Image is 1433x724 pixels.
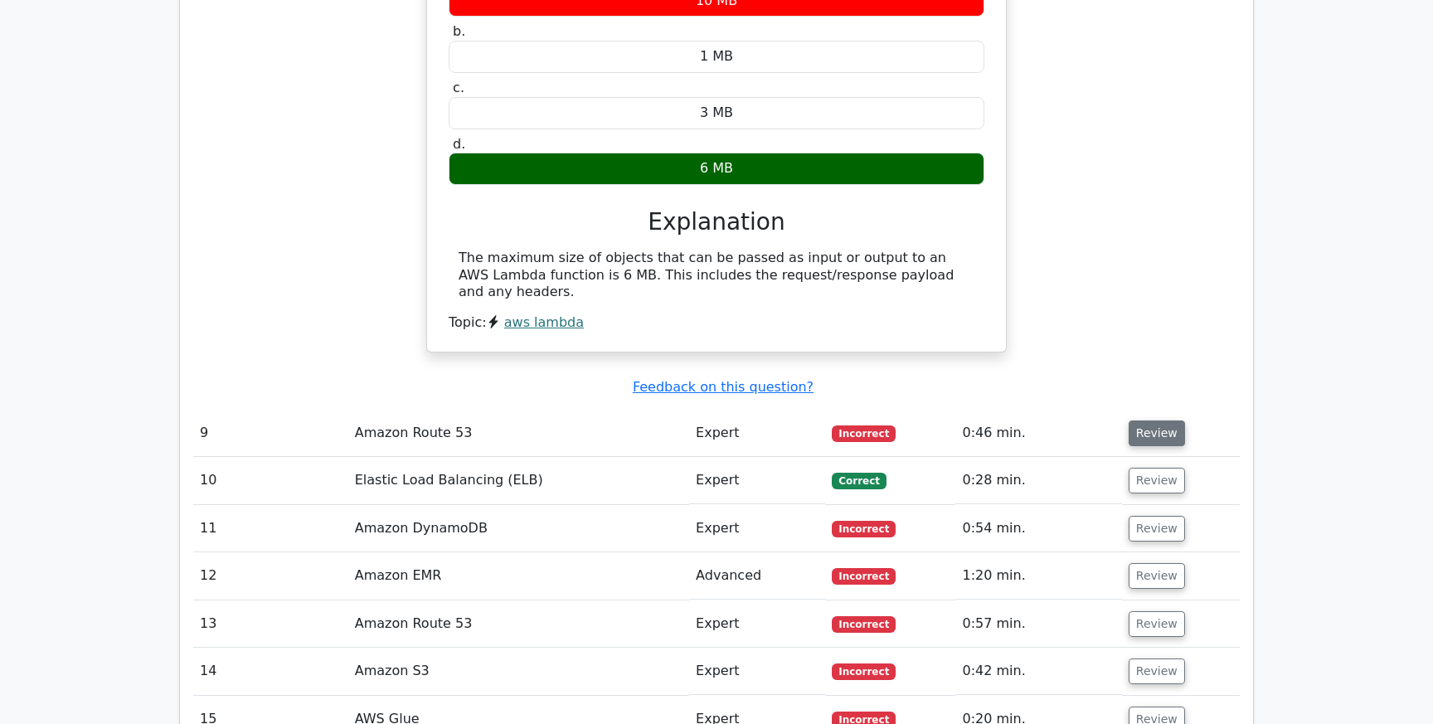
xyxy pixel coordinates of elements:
h3: Explanation [459,208,974,236]
td: 9 [193,410,348,457]
div: 3 MB [449,97,984,129]
button: Review [1129,420,1185,446]
td: Amazon Route 53 [348,600,689,648]
span: Incorrect [832,425,896,442]
td: Amazon S3 [348,648,689,695]
td: Expert [689,457,825,504]
td: Amazon Route 53 [348,410,689,457]
button: Review [1129,563,1185,589]
td: 0:42 min. [955,648,1121,695]
td: 14 [193,648,348,695]
td: Amazon EMR [348,552,689,600]
div: Topic: [449,314,984,332]
td: Expert [689,505,825,552]
span: Correct [832,473,886,489]
a: Feedback on this question? [633,379,814,395]
span: Incorrect [832,663,896,680]
td: Expert [689,410,825,457]
span: Incorrect [832,568,896,585]
td: 0:46 min. [955,410,1121,457]
button: Review [1129,658,1185,684]
td: Amazon DynamoDB [348,505,689,552]
button: Review [1129,611,1185,637]
td: Expert [689,648,825,695]
td: Expert [689,600,825,648]
td: Elastic Load Balancing (ELB) [348,457,689,504]
td: 0:54 min. [955,505,1121,552]
td: 0:28 min. [955,457,1121,504]
td: 11 [193,505,348,552]
span: Incorrect [832,521,896,537]
div: The maximum size of objects that can be passed as input or output to an AWS Lambda function is 6 ... [459,250,974,301]
td: 10 [193,457,348,504]
td: 13 [193,600,348,648]
span: Incorrect [832,616,896,633]
span: d. [453,136,465,152]
div: 1 MB [449,41,984,73]
button: Review [1129,468,1185,493]
td: Advanced [689,552,825,600]
div: 6 MB [449,153,984,185]
td: 1:20 min. [955,552,1121,600]
a: aws lambda [504,314,584,330]
button: Review [1129,516,1185,542]
td: 12 [193,552,348,600]
span: b. [453,23,465,39]
td: 0:57 min. [955,600,1121,648]
span: c. [453,80,464,95]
